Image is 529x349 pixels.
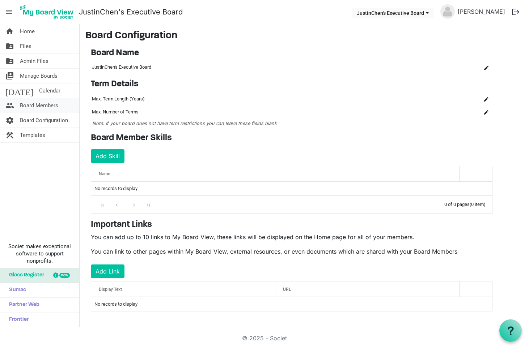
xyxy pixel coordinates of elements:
span: menu [2,5,16,19]
button: Edit [481,94,491,104]
td: column header Name [431,105,460,119]
h3: Board Configuration [85,30,523,42]
span: [DATE] [5,83,33,98]
a: JustinChen's Executive Board [79,5,183,19]
span: home [5,24,14,39]
span: Manage Boards [20,69,58,83]
div: Go to last page [143,199,153,210]
div: Go to next page [129,199,139,210]
span: Frontier [5,313,29,327]
p: You can link to other pages within My Board View, external resources, or even documents which are... [91,247,492,256]
span: Partner Web [5,298,39,312]
a: [PERSON_NAME] [455,4,508,19]
img: My Board View Logo [18,3,76,21]
span: Home [20,24,35,39]
button: JustinChen's Executive Board dropdownbutton [352,8,433,18]
td: Max. Number of Terms column header Name [91,105,431,119]
td: is Command column column header [460,92,492,105]
span: Files [20,39,31,53]
a: © 2025 - Societ [242,335,287,342]
span: Admin Files [20,54,48,68]
span: 0 of 0 pages [444,202,470,207]
span: Templates [20,128,45,142]
div: 0 of 0 pages (0 item) [444,196,492,211]
button: Edit [481,107,491,117]
span: URL [283,287,291,292]
div: new [59,273,70,278]
span: Board Members [20,98,58,113]
button: Add Skill [91,149,124,163]
td: No records to display [91,297,492,311]
p: You can add up to 10 links to My Board View, these links will be displayed on the Home page for a... [91,233,492,241]
td: column header Name [431,92,460,105]
span: Sumac [5,283,26,297]
span: Display Text [99,287,122,292]
td: JustinChen's Executive Board column header Name [91,61,467,73]
span: switch_account [5,69,14,83]
span: (0 item) [470,202,486,207]
td: Max. Term Length (Years) column header Name [91,92,431,105]
span: Calendar [39,83,60,98]
td: No records to display [91,182,492,195]
span: folder_shared [5,54,14,68]
span: people [5,98,14,113]
div: Go to previous page [112,199,122,210]
span: settings [5,113,14,128]
span: folder_shared [5,39,14,53]
span: Note: If your board does not have term restrictions you can leave these fields blank [92,121,277,126]
span: Societ makes exceptional software to support nonprofits. [3,243,76,264]
div: Go to first page [98,199,107,210]
span: Name [99,171,110,176]
img: no-profile-picture.svg [440,4,455,19]
a: My Board View Logo [18,3,79,21]
h4: Term Details [91,79,492,90]
span: Glass Register [5,268,44,283]
span: construction [5,128,14,142]
td: is Command column column header [467,61,492,73]
span: Board Configuration [20,113,68,128]
h4: Important Links [91,220,492,230]
button: logout [508,4,523,20]
button: Add Link [91,264,124,278]
td: is Command column column header [460,105,492,119]
h4: Board Name [91,48,492,59]
button: Edit [481,62,491,72]
h4: Board Member Skills [91,133,492,143]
